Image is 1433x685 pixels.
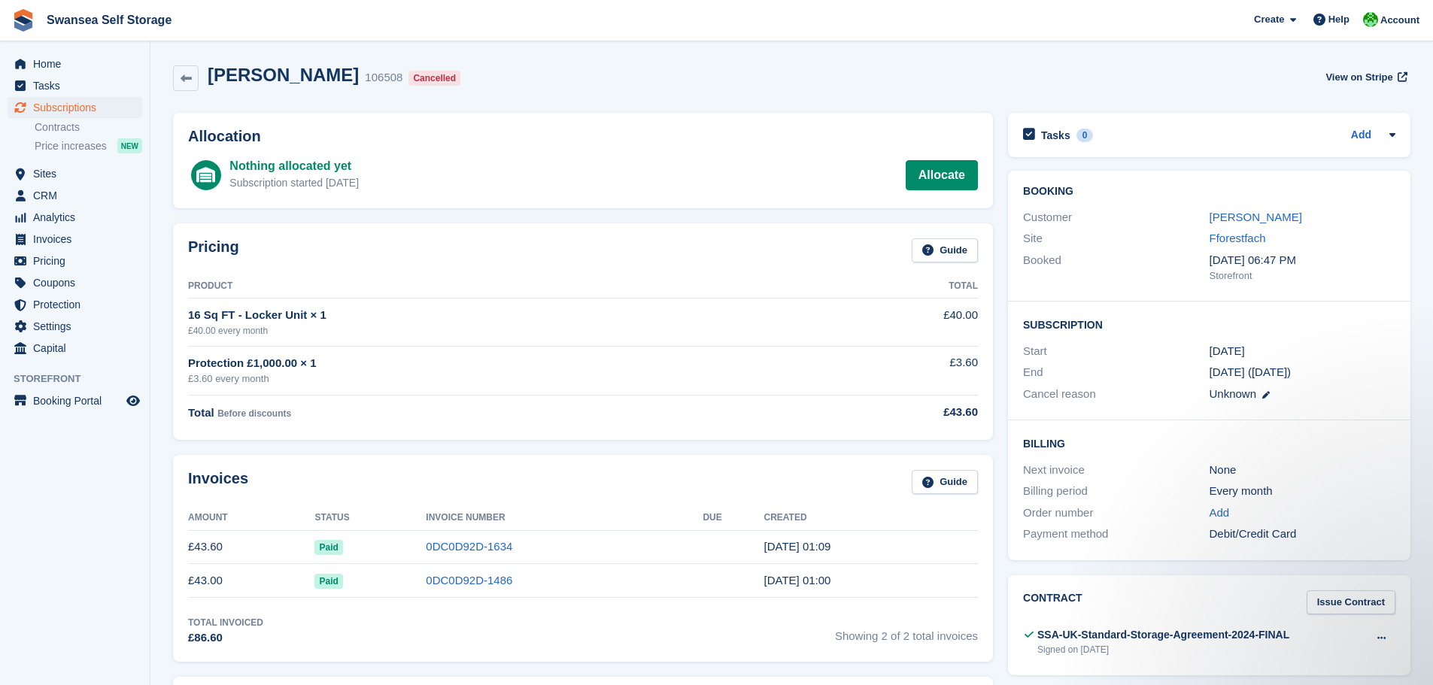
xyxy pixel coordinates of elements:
[820,299,978,346] td: £40.00
[426,574,512,586] a: 0DC0D92D-1486
[124,392,142,410] a: Preview store
[33,97,123,118] span: Subscriptions
[1307,590,1395,615] a: Issue Contract
[314,574,342,589] span: Paid
[820,346,978,395] td: £3.60
[1023,526,1209,543] div: Payment method
[8,207,142,228] a: menu
[208,65,359,85] h2: [PERSON_NAME]
[35,139,107,153] span: Price increases
[217,408,291,419] span: Before discounts
[1023,505,1209,522] div: Order number
[1328,12,1350,27] span: Help
[1037,643,1289,656] div: Signed on [DATE]
[1023,386,1209,403] div: Cancel reason
[8,272,142,293] a: menu
[188,355,820,372] div: Protection £1,000.00 × 1
[426,540,512,553] a: 0DC0D92D-1634
[1023,252,1209,283] div: Booked
[1210,462,1395,479] div: None
[8,185,142,206] a: menu
[8,316,142,337] a: menu
[8,294,142,315] a: menu
[188,307,820,324] div: 16 Sq FT - Locker Unit × 1
[1023,209,1209,226] div: Customer
[1254,12,1284,27] span: Create
[8,338,142,359] a: menu
[188,238,239,263] h2: Pricing
[408,71,460,86] div: Cancelled
[1351,127,1371,144] a: Add
[33,294,123,315] span: Protection
[188,128,978,145] h2: Allocation
[1210,505,1230,522] a: Add
[188,406,214,419] span: Total
[1023,435,1395,450] h2: Billing
[1363,12,1378,27] img: Andrew Robbins
[1210,343,1245,360] time: 2025-09-06 00:00:00 UTC
[1023,317,1395,332] h2: Subscription
[1210,387,1257,400] span: Unknown
[1023,462,1209,479] div: Next invoice
[8,53,142,74] a: menu
[33,207,123,228] span: Analytics
[8,163,142,184] a: menu
[188,324,820,338] div: £40.00 every month
[1210,252,1395,269] div: [DATE] 06:47 PM
[12,9,35,32] img: stora-icon-8386f47178a22dfd0bd8f6a31ec36ba5ce8667c1dd55bd0f319d3a0aa187defe.svg
[1041,129,1070,142] h2: Tasks
[1023,343,1209,360] div: Start
[1210,365,1292,378] span: [DATE] ([DATE])
[1210,232,1266,244] a: Fforestfach
[229,175,359,191] div: Subscription started [DATE]
[1325,70,1392,85] span: View on Stripe
[1023,230,1209,247] div: Site
[1037,627,1289,643] div: SSA-UK-Standard-Storage-Agreement-2024-FINAL
[1023,364,1209,381] div: End
[820,404,978,421] div: £43.60
[35,138,142,154] a: Price increases NEW
[906,160,978,190] a: Allocate
[820,274,978,299] th: Total
[8,97,142,118] a: menu
[188,530,314,564] td: £43.60
[188,371,820,386] div: £3.60 every month
[1023,590,1082,615] h2: Contract
[835,616,978,647] span: Showing 2 of 2 total invoices
[188,274,820,299] th: Product
[8,75,142,96] a: menu
[1023,186,1395,198] h2: Booking
[1210,268,1395,283] div: Storefront
[764,506,978,530] th: Created
[33,272,123,293] span: Coupons
[426,506,703,530] th: Invoice Number
[33,229,123,250] span: Invoices
[188,470,248,495] h2: Invoices
[365,69,402,86] div: 106508
[1023,483,1209,500] div: Billing period
[35,120,142,135] a: Contracts
[1380,13,1419,28] span: Account
[8,229,142,250] a: menu
[33,250,123,271] span: Pricing
[1076,129,1094,142] div: 0
[314,540,342,555] span: Paid
[314,506,426,530] th: Status
[764,540,831,553] time: 2025-10-06 00:09:44 UTC
[188,616,263,629] div: Total Invoiced
[188,506,314,530] th: Amount
[1210,483,1395,500] div: Every month
[912,238,978,263] a: Guide
[33,185,123,206] span: CRM
[1210,211,1302,223] a: [PERSON_NAME]
[229,157,359,175] div: Nothing allocated yet
[33,53,123,74] span: Home
[1210,526,1395,543] div: Debit/Credit Card
[8,250,142,271] a: menu
[33,316,123,337] span: Settings
[188,629,263,647] div: £86.60
[8,390,142,411] a: menu
[703,506,764,530] th: Due
[33,163,123,184] span: Sites
[33,390,123,411] span: Booking Portal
